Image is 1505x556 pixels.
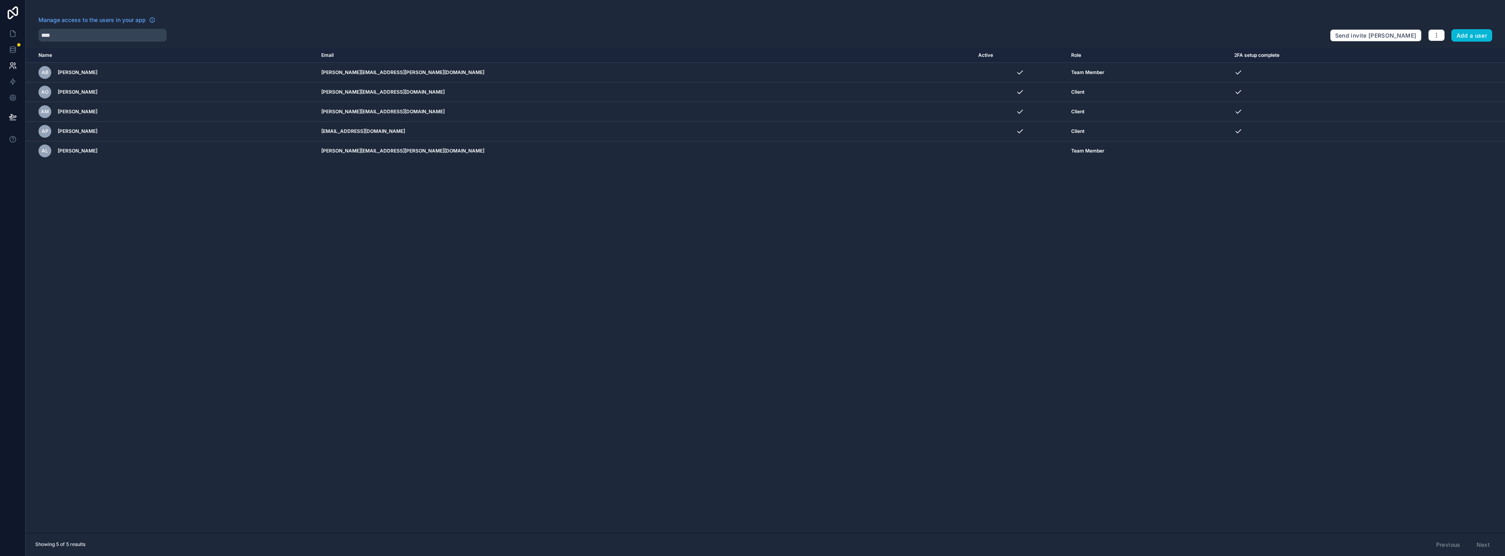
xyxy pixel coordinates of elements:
[42,128,48,134] span: AP
[58,89,97,95] span: [PERSON_NAME]
[42,69,48,76] span: AB
[1330,29,1422,42] button: Send invite [PERSON_NAME]
[38,16,155,24] a: Manage access to the users in your app
[316,63,973,82] td: [PERSON_NAME][EMAIL_ADDRESS][PERSON_NAME][DOMAIN_NAME]
[316,122,973,141] td: [EMAIL_ADDRESS][DOMAIN_NAME]
[316,141,973,161] td: [PERSON_NAME][EMAIL_ADDRESS][PERSON_NAME][DOMAIN_NAME]
[1071,128,1084,134] span: Client
[973,48,1066,63] th: Active
[42,148,48,154] span: AL
[316,48,973,63] th: Email
[58,108,97,115] span: [PERSON_NAME]
[26,48,316,63] th: Name
[316,102,973,122] td: [PERSON_NAME][EMAIL_ADDRESS][DOMAIN_NAME]
[26,48,1505,533] div: scrollable content
[1071,69,1104,76] span: Team Member
[35,541,85,548] span: Showing 5 of 5 results
[41,89,48,95] span: AO
[58,69,97,76] span: [PERSON_NAME]
[38,16,146,24] span: Manage access to the users in your app
[1071,89,1084,95] span: Client
[58,148,97,154] span: [PERSON_NAME]
[316,82,973,102] td: [PERSON_NAME][EMAIL_ADDRESS][DOMAIN_NAME]
[58,128,97,134] span: [PERSON_NAME]
[1451,29,1493,42] button: Add a user
[1071,148,1104,154] span: Team Member
[1066,48,1229,63] th: Role
[1071,108,1084,115] span: Client
[1229,48,1438,63] th: 2FA setup complete
[41,108,49,115] span: AM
